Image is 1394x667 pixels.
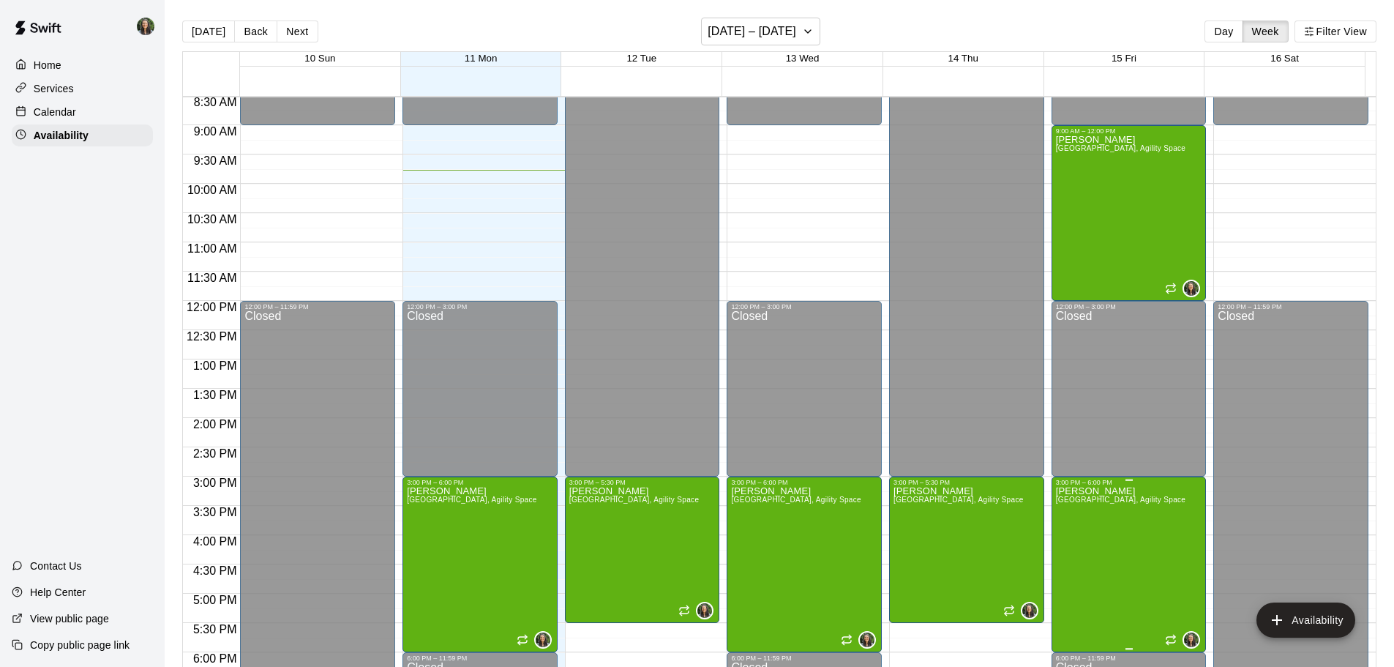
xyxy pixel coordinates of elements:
[1056,310,1202,482] div: Closed
[1256,603,1355,638] button: add
[137,18,154,35] img: Megan MacDonald
[701,18,820,45] button: [DATE] – [DATE]
[1218,303,1364,310] div: 12:00 PM – 11:59 PM
[893,479,1040,486] div: 3:00 PM – 5:30 PM
[517,634,528,646] span: Recurring availability
[34,105,76,119] p: Calendar
[1243,21,1289,42] button: Week
[1056,127,1202,135] div: 9:00 AM – 12:00 PM
[190,477,241,489] span: 3:00 PM
[190,96,241,108] span: 8:30 AM
[12,54,153,76] a: Home
[1183,280,1200,297] div: Megan MacDonald
[678,605,690,616] span: Recurring availability
[1184,633,1199,647] img: Megan MacDonald
[727,477,882,652] div: 3:00 PM – 6:00 PM: Available
[12,124,153,146] a: Availability
[1204,21,1243,42] button: Day
[569,496,700,504] span: [GEOGRAPHIC_DATA], Agility Space
[134,12,165,41] div: Megan MacDonald
[536,633,550,647] img: Megan MacDonald
[34,81,74,96] p: Services
[407,496,537,504] span: [GEOGRAPHIC_DATA], Agility Space
[234,21,277,42] button: Back
[402,477,558,652] div: 3:00 PM – 6:00 PM: Available
[1021,602,1038,619] div: Megan MacDonald
[190,154,241,167] span: 9:30 AM
[1052,301,1207,477] div: 12:00 PM – 3:00 PM: Closed
[731,496,861,504] span: [GEOGRAPHIC_DATA], Agility Space
[889,477,1044,623] div: 3:00 PM – 5:30 PM: Available
[697,603,712,618] img: Megan MacDonald
[1056,303,1202,310] div: 12:00 PM – 3:00 PM
[304,53,335,64] button: 10 Sun
[841,634,852,646] span: Recurring availability
[731,303,877,310] div: 12:00 PM – 3:00 PM
[190,359,241,372] span: 1:00 PM
[402,301,558,477] div: 12:00 PM – 3:00 PM: Closed
[1052,477,1207,652] div: 3:00 PM – 6:00 PM: Available
[190,652,241,665] span: 6:00 PM
[1056,655,1202,662] div: 6:00 PM – 11:59 PM
[30,559,82,573] p: Contact Us
[190,447,241,460] span: 2:30 PM
[696,602,713,619] div: Megan MacDonald
[534,631,552,649] div: Megan MacDonald
[465,53,497,64] button: 11 Mon
[34,128,89,143] p: Availability
[1183,631,1200,649] div: Megan MacDonald
[184,184,241,196] span: 10:00 AM
[184,272,241,284] span: 11:30 AM
[893,496,1024,504] span: [GEOGRAPHIC_DATA], Agility Space
[1052,125,1207,301] div: 9:00 AM – 12:00 PM: Available
[12,101,153,123] a: Calendar
[708,21,796,42] h6: [DATE] – [DATE]
[190,594,241,606] span: 5:00 PM
[184,213,241,226] span: 10:30 AM
[190,564,241,577] span: 4:30 PM
[626,53,656,64] button: 12 Tue
[190,389,241,401] span: 1:30 PM
[731,479,877,486] div: 3:00 PM – 6:00 PM
[569,479,716,486] div: 3:00 PM – 5:30 PM
[190,623,241,636] span: 5:30 PM
[1294,21,1376,42] button: Filter View
[1022,603,1037,618] img: Megan MacDonald
[1270,53,1299,64] button: 16 Sat
[1056,496,1186,504] span: [GEOGRAPHIC_DATA], Agility Space
[1184,281,1199,296] img: Megan MacDonald
[407,655,553,662] div: 6:00 PM – 11:59 PM
[731,655,877,662] div: 6:00 PM – 11:59 PM
[30,638,130,652] p: Copy public page link
[407,303,553,310] div: 12:00 PM – 3:00 PM
[190,535,241,548] span: 4:00 PM
[407,310,553,482] div: Closed
[244,303,391,310] div: 12:00 PM – 11:59 PM
[182,21,235,42] button: [DATE]
[190,506,241,518] span: 3:30 PM
[948,53,978,64] span: 14 Thu
[12,78,153,100] a: Services
[1165,634,1177,646] span: Recurring availability
[30,611,109,626] p: View public page
[731,310,877,482] div: Closed
[1165,283,1177,294] span: Recurring availability
[1056,479,1202,486] div: 3:00 PM – 6:00 PM
[1112,53,1136,64] button: 15 Fri
[190,125,241,138] span: 9:00 AM
[786,53,820,64] button: 13 Wed
[858,631,876,649] div: Megan MacDonald
[30,585,86,600] p: Help Center
[727,301,882,477] div: 12:00 PM – 3:00 PM: Closed
[183,330,240,343] span: 12:30 PM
